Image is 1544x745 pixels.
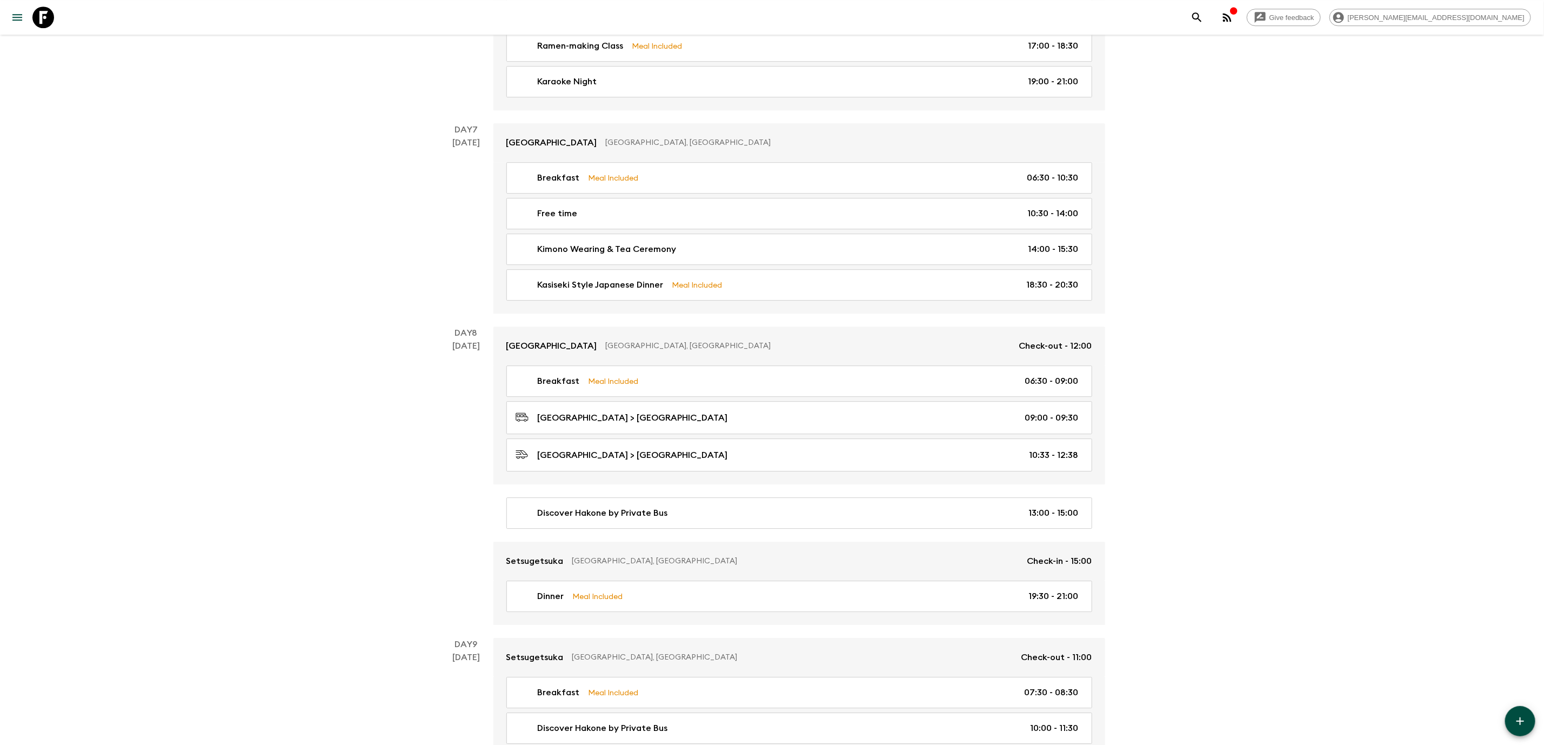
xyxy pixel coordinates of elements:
a: BreakfastMeal Included07:30 - 08:30 [506,677,1092,708]
p: Setsugetsuka [506,555,564,568]
p: 17:00 - 18:30 [1028,39,1079,52]
p: Meal Included [589,687,639,699]
p: Discover Hakone by Private Bus [538,507,668,520]
span: [PERSON_NAME][EMAIL_ADDRESS][DOMAIN_NAME] [1342,14,1530,22]
p: [GEOGRAPHIC_DATA], [GEOGRAPHIC_DATA] [572,556,1019,567]
p: Day 7 [439,123,493,136]
p: [GEOGRAPHIC_DATA] [506,136,597,149]
a: DinnerMeal Included19:30 - 21:00 [506,581,1092,612]
button: menu [6,6,28,28]
p: Check-out - 12:00 [1019,340,1092,352]
p: Day 9 [439,638,493,651]
p: Day 8 [439,327,493,340]
p: [GEOGRAPHIC_DATA], [GEOGRAPHIC_DATA] [606,341,1011,351]
p: 10:00 - 11:30 [1031,722,1079,735]
p: Meal Included [589,375,639,387]
p: Breakfast [538,686,580,699]
p: Meal Included [632,40,683,52]
p: 13:00 - 15:00 [1029,507,1079,520]
div: [PERSON_NAME][EMAIL_ADDRESS][DOMAIN_NAME] [1329,9,1531,26]
p: [GEOGRAPHIC_DATA] > [GEOGRAPHIC_DATA] [538,411,728,424]
p: 19:30 - 21:00 [1029,590,1079,603]
p: Breakfast [538,375,580,388]
p: Breakfast [538,171,580,184]
a: Karaoke Night19:00 - 21:00 [506,66,1092,97]
p: 07:30 - 08:30 [1025,686,1079,699]
p: 10:33 - 12:38 [1030,449,1079,462]
p: [GEOGRAPHIC_DATA] [506,340,597,352]
p: [GEOGRAPHIC_DATA], [GEOGRAPHIC_DATA] [572,652,1013,663]
a: [GEOGRAPHIC_DATA] > [GEOGRAPHIC_DATA]09:00 - 09:30 [506,401,1092,434]
div: [DATE] [452,340,480,625]
a: [GEOGRAPHIC_DATA][GEOGRAPHIC_DATA], [GEOGRAPHIC_DATA]Check-out - 12:00 [493,327,1105,365]
a: Kasiseki Style Japanese DinnerMeal Included18:30 - 20:30 [506,269,1092,301]
div: [DATE] [452,136,480,314]
a: [GEOGRAPHIC_DATA] > [GEOGRAPHIC_DATA]10:33 - 12:38 [506,438,1092,471]
p: Meal Included [573,590,623,602]
p: Ramen-making Class [538,39,624,52]
p: Meal Included [589,172,639,184]
p: 06:30 - 09:00 [1025,375,1079,388]
p: 19:00 - 21:00 [1028,75,1079,88]
span: Give feedback [1264,14,1320,22]
a: BreakfastMeal Included06:30 - 09:00 [506,365,1092,397]
a: Discover Hakone by Private Bus10:00 - 11:30 [506,713,1092,744]
p: 10:30 - 14:00 [1028,207,1079,220]
a: Kimono Wearing & Tea Ceremony14:00 - 15:30 [506,234,1092,265]
p: Discover Hakone by Private Bus [538,722,668,735]
a: Give feedback [1247,9,1321,26]
p: Dinner [538,590,564,603]
p: 06:30 - 10:30 [1027,171,1079,184]
button: search adventures [1186,6,1208,28]
a: Setsugetsuka[GEOGRAPHIC_DATA], [GEOGRAPHIC_DATA]Check-out - 11:00 [493,638,1105,677]
p: 18:30 - 20:30 [1027,278,1079,291]
a: Discover Hakone by Private Bus13:00 - 15:00 [506,497,1092,529]
p: 09:00 - 09:30 [1025,411,1079,424]
p: Check-out - 11:00 [1021,651,1092,664]
p: 14:00 - 15:30 [1028,243,1079,256]
p: Free time [538,207,578,220]
a: BreakfastMeal Included06:30 - 10:30 [506,162,1092,194]
p: [GEOGRAPHIC_DATA], [GEOGRAPHIC_DATA] [606,137,1084,148]
p: Check-in - 15:00 [1027,555,1092,568]
p: Setsugetsuka [506,651,564,664]
a: [GEOGRAPHIC_DATA][GEOGRAPHIC_DATA], [GEOGRAPHIC_DATA] [493,123,1105,162]
p: Kasiseki Style Japanese Dinner [538,278,664,291]
p: Kimono Wearing & Tea Ceremony [538,243,677,256]
p: [GEOGRAPHIC_DATA] > [GEOGRAPHIC_DATA] [538,449,728,462]
a: Ramen-making ClassMeal Included17:00 - 18:30 [506,30,1092,62]
p: Karaoke Night [538,75,597,88]
p: Meal Included [672,279,723,291]
a: Free time10:30 - 14:00 [506,198,1092,229]
a: Setsugetsuka[GEOGRAPHIC_DATA], [GEOGRAPHIC_DATA]Check-in - 15:00 [493,542,1105,581]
